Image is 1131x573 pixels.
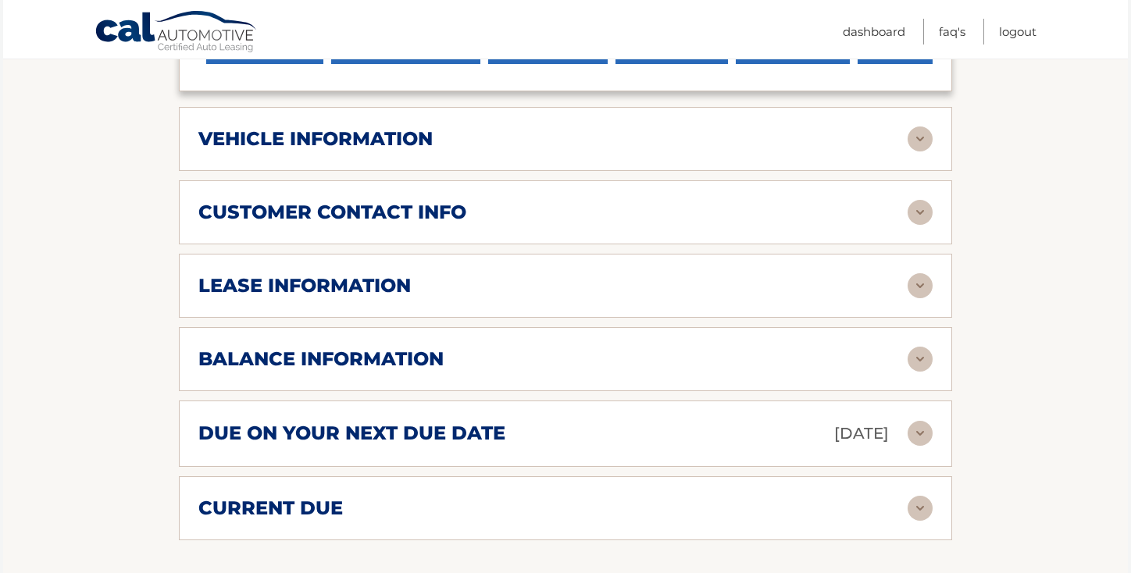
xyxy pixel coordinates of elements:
[939,19,965,44] a: FAQ's
[198,496,343,520] h2: current due
[908,347,933,372] img: accordion-rest.svg
[908,496,933,521] img: accordion-rest.svg
[198,422,505,445] h2: due on your next due date
[908,126,933,151] img: accordion-rest.svg
[908,200,933,225] img: accordion-rest.svg
[198,347,444,371] h2: balance information
[198,127,433,151] h2: vehicle information
[198,201,466,224] h2: customer contact info
[198,274,411,297] h2: lease information
[834,420,889,447] p: [DATE]
[843,19,905,44] a: Dashboard
[908,273,933,298] img: accordion-rest.svg
[95,10,259,55] a: Cal Automotive
[908,421,933,446] img: accordion-rest.svg
[999,19,1036,44] a: Logout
